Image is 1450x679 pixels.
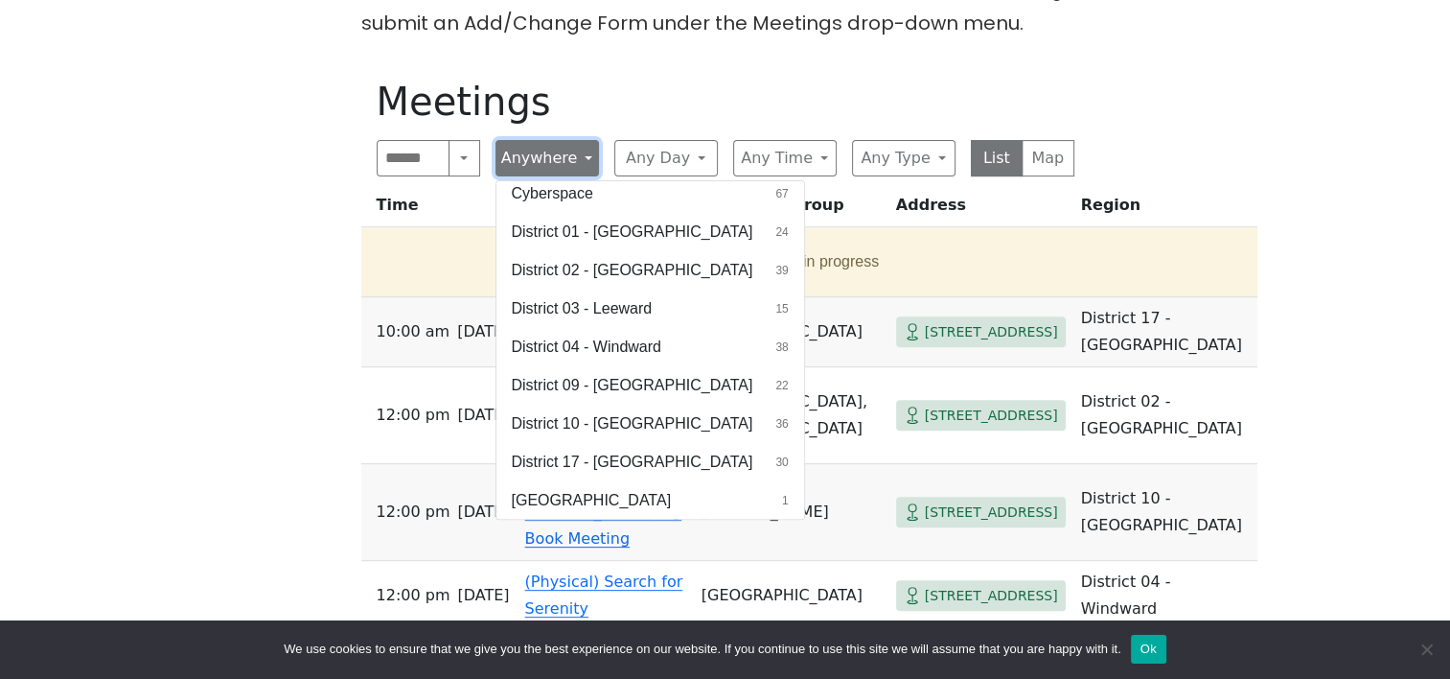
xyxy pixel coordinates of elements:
[775,377,788,394] span: 22 results
[782,492,789,509] span: 1 result
[496,366,804,405] button: District 09 - [GEOGRAPHIC_DATA]22 results
[449,140,479,176] button: Search
[512,489,672,512] span: [GEOGRAPHIC_DATA]
[377,79,1074,125] h1: Meetings
[495,140,599,176] button: Anywhere
[377,140,450,176] input: Search
[775,415,788,433] span: 36 results
[1073,367,1257,464] td: District 02 - [GEOGRAPHIC_DATA]
[925,404,1058,428] span: [STREET_ADDRESS]
[496,443,804,481] button: District 17 - [GEOGRAPHIC_DATA]30 results
[1073,192,1257,227] th: Region
[512,182,593,205] span: Cyberspace
[496,251,804,290] button: District 02 - [GEOGRAPHIC_DATA]39 results
[496,328,804,366] button: District 04 - Windward38 results
[369,235,1242,289] button: 1 meeting in progress
[733,140,837,176] button: Any Time
[775,339,788,356] span: 38 results
[775,262,788,279] span: 39 results
[495,180,805,520] div: Anywhere
[1416,640,1436,659] span: No
[775,300,788,317] span: 15 results
[775,185,788,202] span: 67 results
[284,640,1120,659] span: We use cookies to ensure that we give you the best experience on our website. If you continue to ...
[512,336,661,359] span: District 04 - Windward
[925,501,1058,525] span: [STREET_ADDRESS]
[775,454,788,471] span: 30 results
[1073,561,1257,631] td: District 04 - Windward
[888,192,1073,227] th: Address
[614,140,718,176] button: Any Day
[512,412,753,435] span: District 10 - [GEOGRAPHIC_DATA]
[377,318,450,345] span: 10:00 AM
[377,499,450,526] span: 12:00 PM
[496,213,804,251] button: District 01 - [GEOGRAPHIC_DATA]24 results
[496,175,804,213] button: Cyberspace67 results
[925,320,1058,344] span: [STREET_ADDRESS]
[775,223,788,241] span: 24 results
[925,584,1058,608] span: [STREET_ADDRESS]
[457,402,509,429] span: [DATE]
[496,405,804,443] button: District 10 - [GEOGRAPHIC_DATA]36 results
[377,582,450,609] span: 12:00 PM
[1073,464,1257,561] td: District 10 - [GEOGRAPHIC_DATA]
[457,499,509,526] span: [DATE]
[512,221,753,244] span: District 01 - [GEOGRAPHIC_DATA]
[1131,635,1166,664] button: Ok
[971,140,1024,176] button: List
[457,582,509,609] span: [DATE]
[512,451,753,474] span: District 17 - [GEOGRAPHIC_DATA]
[852,140,955,176] button: Any Type
[457,318,509,345] span: [DATE]
[361,192,518,227] th: Time
[694,561,888,631] td: [GEOGRAPHIC_DATA]
[496,481,804,520] button: [GEOGRAPHIC_DATA]1 result
[377,402,450,429] span: 12:00 PM
[1022,140,1074,176] button: Map
[512,259,753,282] span: District 02 - [GEOGRAPHIC_DATA]
[496,290,804,328] button: District 03 - Leeward15 results
[512,297,653,320] span: District 03 - Leeward
[525,573,683,618] a: (Physical) Search for Serenity
[512,374,753,397] span: District 09 - [GEOGRAPHIC_DATA]
[1073,297,1257,367] td: District 17 - [GEOGRAPHIC_DATA]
